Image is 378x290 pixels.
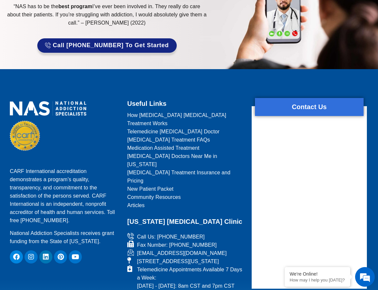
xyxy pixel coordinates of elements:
img: national addiction specialists online suboxone doctors clinic for opioid addiction treatment [10,101,86,116]
img: CARF Seal [10,121,40,151]
a: [MEDICAL_DATA] Treatment FAQs [127,136,243,144]
div: form widget [252,106,367,289]
a: New Patient Packet [127,185,243,193]
a: Medication Assisted Treatment [127,144,243,152]
div: We're Online! [290,271,345,277]
span: Fax Number: [PHONE_NUMBER] [135,241,217,249]
a: Call Us: [PHONE_NUMBER] [127,233,243,241]
h2: Contact Us [255,101,364,113]
iframe: website contact us form [252,123,367,286]
p: How may I help you today? [290,278,345,282]
a: How [MEDICAL_DATA] [MEDICAL_DATA] Treatment Works [127,111,243,127]
a: Fax Number: [PHONE_NUMBER] [127,241,243,249]
h2: Useful Links [127,98,243,109]
span: [MEDICAL_DATA] Treatment FAQs [127,136,210,144]
span: Community Resources [127,193,181,201]
p: CARF International accreditation demonstrates a program’s quality, transparency, and commitment t... [10,167,119,224]
a: Community Resources [127,193,243,201]
a: [MEDICAL_DATA] Treatment Insurance and Pricing [127,168,243,185]
span: Telemedicine [MEDICAL_DATA] Doctor [127,127,220,136]
p: “NAS has to be the I’ve ever been involved in. They really do care about their patients. If you’r... [7,2,207,27]
span: New Patient Packet [127,185,173,193]
span: Call Us: [PHONE_NUMBER] [135,233,205,241]
a: Telemedicine [MEDICAL_DATA] Doctor [127,127,243,136]
a: Articles [127,201,243,209]
a: [MEDICAL_DATA] Doctors Near Me in [US_STATE] [127,152,243,168]
h2: [US_STATE] [MEDICAL_DATA] Clinic [127,216,243,227]
p: National Addiction Specialists receives grant funding from the State of [US_STATE]. [10,229,119,245]
span: Medication Assisted Treatment [127,144,200,152]
span: Articles [127,201,145,209]
span: [STREET_ADDRESS][US_STATE] [135,257,219,265]
strong: best program [58,4,92,9]
span: Call [PHONE_NUMBER] to Get Started [53,42,169,49]
span: [EMAIL_ADDRESS][DOMAIN_NAME] [135,249,227,257]
a: Call [PHONE_NUMBER] to Get Started [37,38,177,53]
